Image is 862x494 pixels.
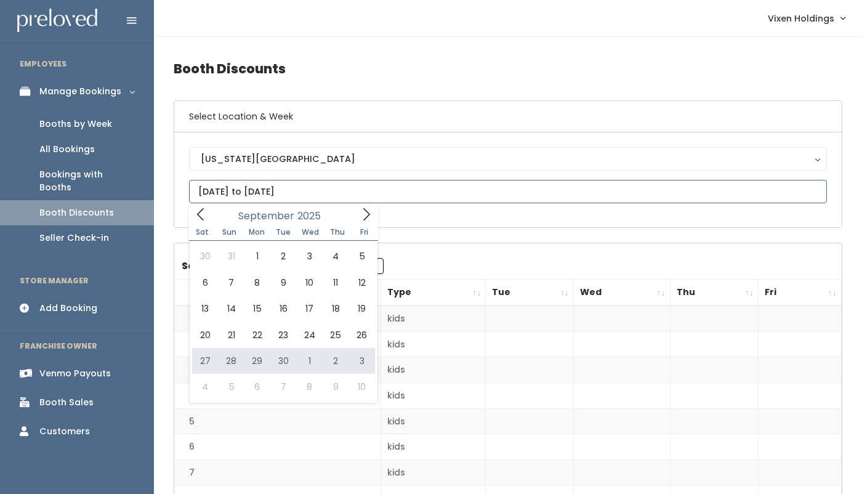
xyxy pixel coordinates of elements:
[759,280,842,306] th: Fri: activate to sort column ascending
[218,270,244,296] span: September 7, 2025
[218,322,244,348] span: September 21, 2025
[381,408,486,434] td: kids
[351,229,378,236] span: Fri
[297,243,323,269] span: September 3, 2025
[270,270,296,296] span: September 9, 2025
[174,101,842,132] h6: Select Location & Week
[39,232,109,245] div: Seller Check-in
[192,296,218,322] span: September 13, 2025
[39,206,114,219] div: Booth Discounts
[218,296,244,322] span: September 14, 2025
[348,243,374,269] span: September 5, 2025
[574,280,671,306] th: Wed: activate to sort column ascending
[39,396,94,409] div: Booth Sales
[244,270,270,296] span: September 8, 2025
[244,243,270,269] span: September 1, 2025
[192,322,218,348] span: September 20, 2025
[244,322,270,348] span: September 22, 2025
[755,5,857,31] a: Vixen Holdings
[189,147,827,171] button: [US_STATE][GEOGRAPHIC_DATA]
[216,229,243,236] span: Sun
[323,296,348,322] span: September 18, 2025
[192,348,218,374] span: September 27, 2025
[39,425,90,438] div: Customers
[381,357,486,383] td: kids
[192,243,218,269] span: August 30, 2025
[238,211,294,221] span: September
[244,348,270,374] span: September 29, 2025
[270,322,296,348] span: September 23, 2025
[174,357,381,383] td: 3
[324,229,351,236] span: Thu
[174,408,381,434] td: 5
[244,374,270,400] span: October 6, 2025
[348,270,374,296] span: September 12, 2025
[201,152,815,166] div: [US_STATE][GEOGRAPHIC_DATA]
[174,383,381,409] td: 4
[297,229,324,236] span: Wed
[486,280,574,306] th: Tue: activate to sort column ascending
[270,374,296,400] span: October 7, 2025
[323,270,348,296] span: September 11, 2025
[381,460,486,485] td: kids
[323,322,348,348] span: September 25, 2025
[189,180,827,203] input: October 4 - October 10, 2025
[297,374,323,400] span: October 8, 2025
[381,383,486,409] td: kids
[348,374,374,400] span: October 10, 2025
[39,302,97,315] div: Add Booking
[17,9,97,33] img: preloved logo
[39,118,112,131] div: Booths by Week
[39,143,95,156] div: All Bookings
[348,348,374,374] span: October 3, 2025
[297,322,323,348] span: September 24, 2025
[297,348,323,374] span: October 1, 2025
[270,296,296,322] span: September 16, 2025
[174,460,381,485] td: 7
[39,85,121,98] div: Manage Bookings
[174,306,381,331] td: 1
[381,306,486,331] td: kids
[381,280,486,306] th: Type: activate to sort column ascending
[297,296,323,322] span: September 17, 2025
[174,52,842,86] h4: Booth Discounts
[348,296,374,322] span: September 19, 2025
[270,348,296,374] span: September 30, 2025
[174,434,381,460] td: 6
[174,331,381,357] td: 2
[670,280,759,306] th: Thu: activate to sort column ascending
[270,243,296,269] span: September 2, 2025
[348,322,374,348] span: September 26, 2025
[39,168,134,194] div: Bookings with Booths
[218,374,244,400] span: October 5, 2025
[297,270,323,296] span: September 10, 2025
[243,229,270,236] span: Mon
[768,12,834,25] span: Vixen Holdings
[189,229,216,236] span: Sat
[218,348,244,374] span: September 28, 2025
[182,258,384,274] label: Search:
[323,348,348,374] span: October 2, 2025
[218,243,244,269] span: August 31, 2025
[192,374,218,400] span: October 4, 2025
[192,270,218,296] span: September 6, 2025
[244,296,270,322] span: September 15, 2025
[174,280,381,306] th: Booth Number: activate to sort column descending
[323,374,348,400] span: October 9, 2025
[381,434,486,460] td: kids
[294,208,331,224] input: Year
[381,331,486,357] td: kids
[270,229,297,236] span: Tue
[39,367,111,380] div: Venmo Payouts
[323,243,348,269] span: September 4, 2025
